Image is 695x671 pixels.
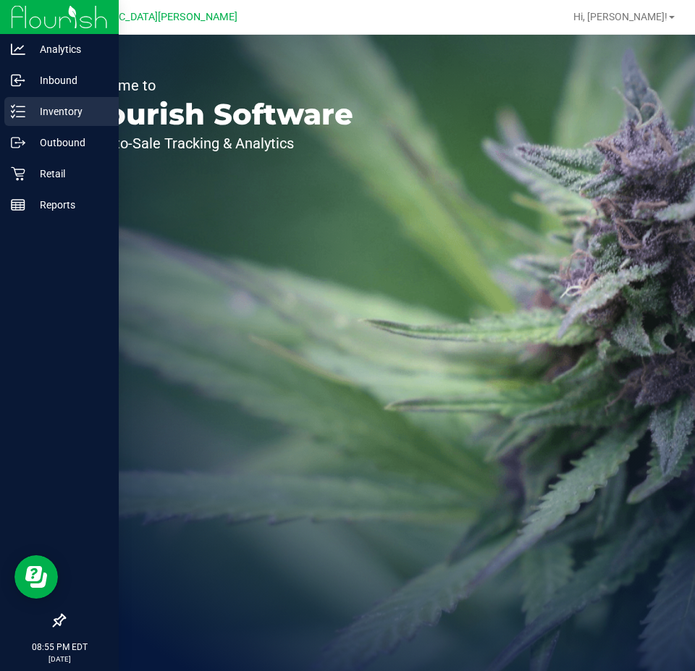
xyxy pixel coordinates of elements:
[573,11,667,22] span: Hi, [PERSON_NAME]!
[25,103,112,120] p: Inventory
[25,165,112,182] p: Retail
[25,196,112,214] p: Reports
[11,166,25,181] inline-svg: Retail
[11,104,25,119] inline-svg: Inventory
[78,100,353,129] p: Flourish Software
[78,78,353,93] p: Welcome to
[11,198,25,212] inline-svg: Reports
[59,11,237,23] span: [GEOGRAPHIC_DATA][PERSON_NAME]
[11,42,25,56] inline-svg: Analytics
[14,555,58,599] iframe: Resource center
[78,136,353,151] p: Seed-to-Sale Tracking & Analytics
[11,73,25,88] inline-svg: Inbound
[25,134,112,151] p: Outbound
[7,641,112,654] p: 08:55 PM EDT
[25,72,112,89] p: Inbound
[7,654,112,664] p: [DATE]
[11,135,25,150] inline-svg: Outbound
[25,41,112,58] p: Analytics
